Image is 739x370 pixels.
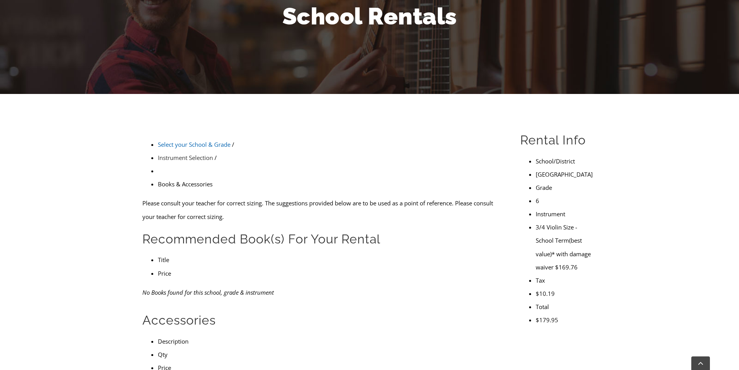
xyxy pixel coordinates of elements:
[536,300,597,313] li: Total
[536,274,597,287] li: Tax
[520,132,597,148] h2: Rental Info
[158,141,230,148] a: Select your School & Grade
[158,253,502,266] li: Title
[142,231,502,247] h2: Recommended Book(s) For Your Rental
[536,287,597,300] li: $10.19
[232,141,234,148] span: /
[536,168,597,181] li: [GEOGRAPHIC_DATA]
[215,154,217,162] span: /
[536,194,597,207] li: 6
[142,196,502,223] p: Please consult your teacher for correct sizing. The suggestions provided below are to be used as ...
[142,288,274,296] em: No Books found for this school, grade & instrument
[158,348,502,361] li: Qty
[536,221,597,273] li: 3/4 Violin Size - School Term(best value)* with damage waiver $169.76
[536,181,597,194] li: Grade
[158,154,213,162] a: Instrument Selection
[142,312,502,328] h2: Accessories
[158,335,502,348] li: Description
[158,177,502,191] li: Books & Accessories
[536,155,597,168] li: School/District
[536,207,597,221] li: Instrument
[536,313,597,327] li: $179.95
[158,267,502,280] li: Price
